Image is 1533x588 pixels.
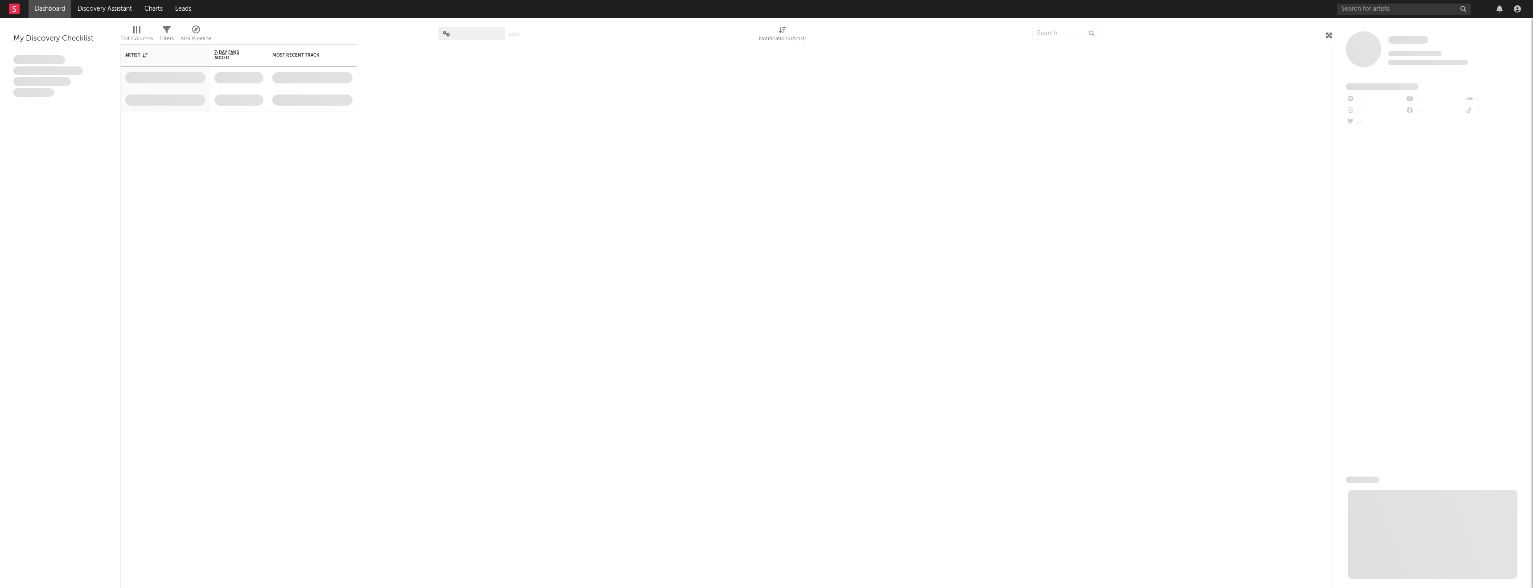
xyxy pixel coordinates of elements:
span: Praesent ac interdum [13,77,71,86]
span: Aliquam viverra [13,88,54,97]
div: Most Recent Track [272,53,339,58]
div: -- [1405,94,1464,105]
span: Some Artist [1388,36,1428,44]
div: -- [1346,94,1405,105]
span: 7-Day Fans Added [214,50,250,61]
button: Save [508,32,520,37]
span: Fans Added by Platform [1346,83,1418,90]
div: Edit Columns [120,33,153,44]
div: -- [1465,105,1524,117]
div: A&R Pipeline [180,22,212,48]
div: -- [1346,117,1405,128]
div: Edit Columns [120,22,153,48]
div: Filters [160,22,174,48]
span: Lorem ipsum dolor [13,55,65,64]
div: My Discovery Checklist [13,33,107,44]
span: Tracking Since: [DATE] [1388,51,1442,56]
input: Search for artists [1337,4,1471,15]
div: -- [1465,94,1524,105]
div: -- [1346,105,1405,117]
span: Integer aliquet in purus et [13,66,83,75]
div: Filters [160,33,174,44]
div: Notifications (Artist) [759,22,806,48]
span: News Feed [1346,477,1379,483]
div: Artist [125,53,192,58]
div: Notifications (Artist) [759,33,806,44]
div: A&R Pipeline [180,33,212,44]
span: 0 fans last week [1388,60,1468,65]
a: Some Artist [1388,36,1428,45]
input: Search... [1032,27,1099,40]
div: -- [1405,105,1464,117]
